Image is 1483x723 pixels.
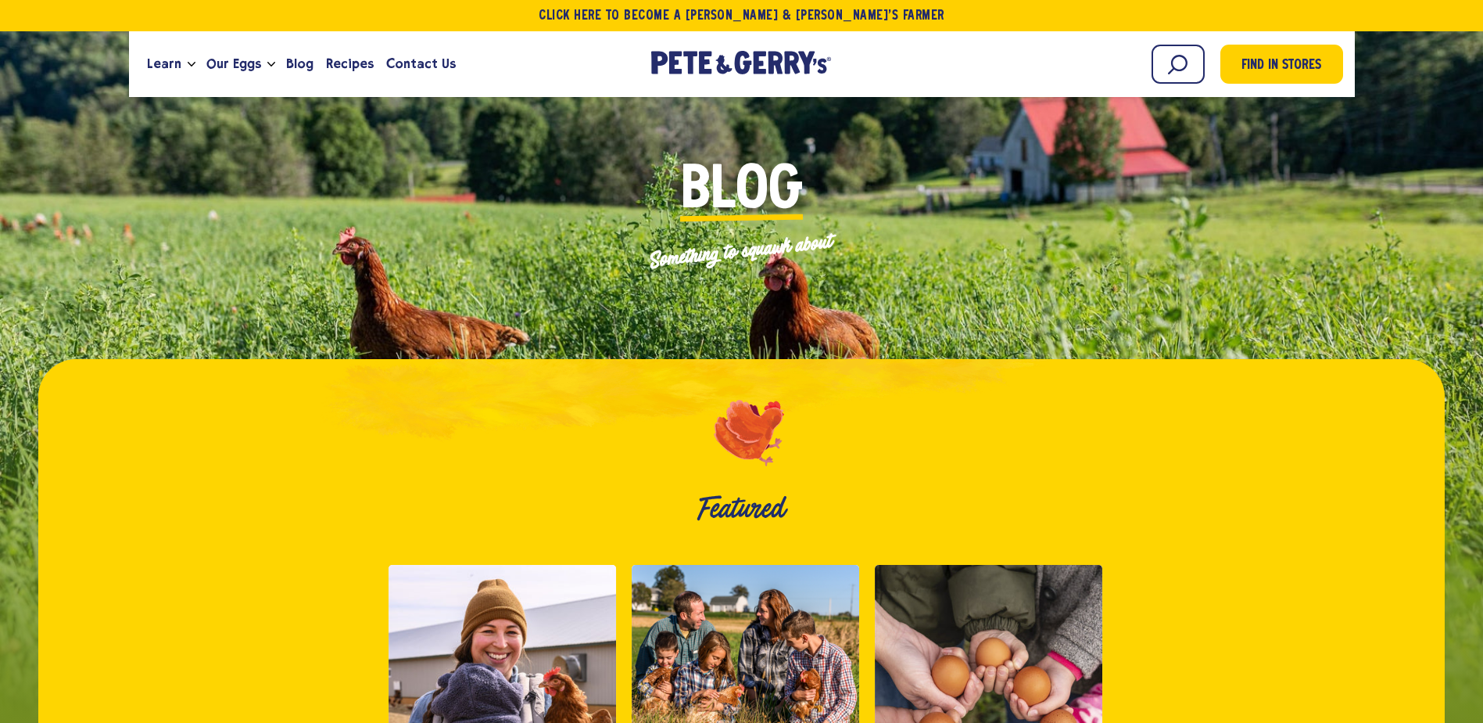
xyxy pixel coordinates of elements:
[326,54,374,74] span: Recipes
[320,43,380,85] a: Recipes
[267,62,275,67] button: Open the dropdown menu for Our Eggs
[147,54,181,74] span: Learn
[650,230,833,271] p: Something to squawk about
[141,43,188,85] a: Learn
[156,492,1327,526] p: Featured
[680,163,803,221] span: Blog
[200,43,267,85] a: Our Eggs
[1241,56,1321,77] span: Find in Stores
[386,54,456,74] span: Contact Us
[286,54,313,74] span: Blog
[280,43,320,85] a: Blog
[1152,45,1205,84] input: Search
[380,43,462,85] a: Contact Us
[188,62,195,67] button: Open the dropdown menu for Learn
[1220,45,1343,84] a: Find in Stores
[206,54,261,74] span: Our Eggs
